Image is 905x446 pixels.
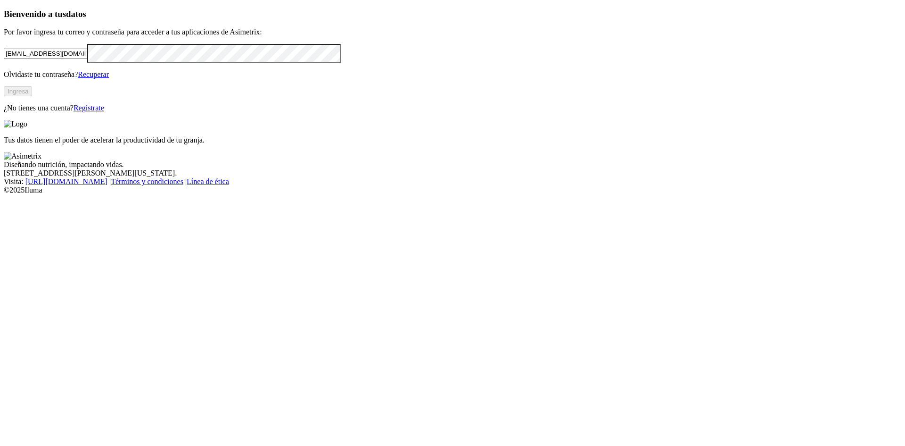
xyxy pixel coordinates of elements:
[4,186,901,194] div: © 2025 Iluma
[4,169,901,177] div: [STREET_ADDRESS][PERSON_NAME][US_STATE].
[66,9,86,19] span: datos
[4,120,27,128] img: Logo
[4,70,901,79] p: Olvidaste tu contraseña?
[4,152,41,160] img: Asimetrix
[4,160,901,169] div: Diseñando nutrición, impactando vidas.
[78,70,109,78] a: Recuperar
[4,28,901,36] p: Por favor ingresa tu correo y contraseña para acceder a tus aplicaciones de Asimetrix:
[74,104,104,112] a: Regístrate
[4,104,901,112] p: ¿No tienes una cuenta?
[4,177,901,186] div: Visita : | |
[4,49,87,59] input: Tu correo
[111,177,183,185] a: Términos y condiciones
[25,177,107,185] a: [URL][DOMAIN_NAME]
[4,86,32,96] button: Ingresa
[187,177,229,185] a: Línea de ética
[4,136,901,144] p: Tus datos tienen el poder de acelerar la productividad de tu granja.
[4,9,901,19] h3: Bienvenido a tus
